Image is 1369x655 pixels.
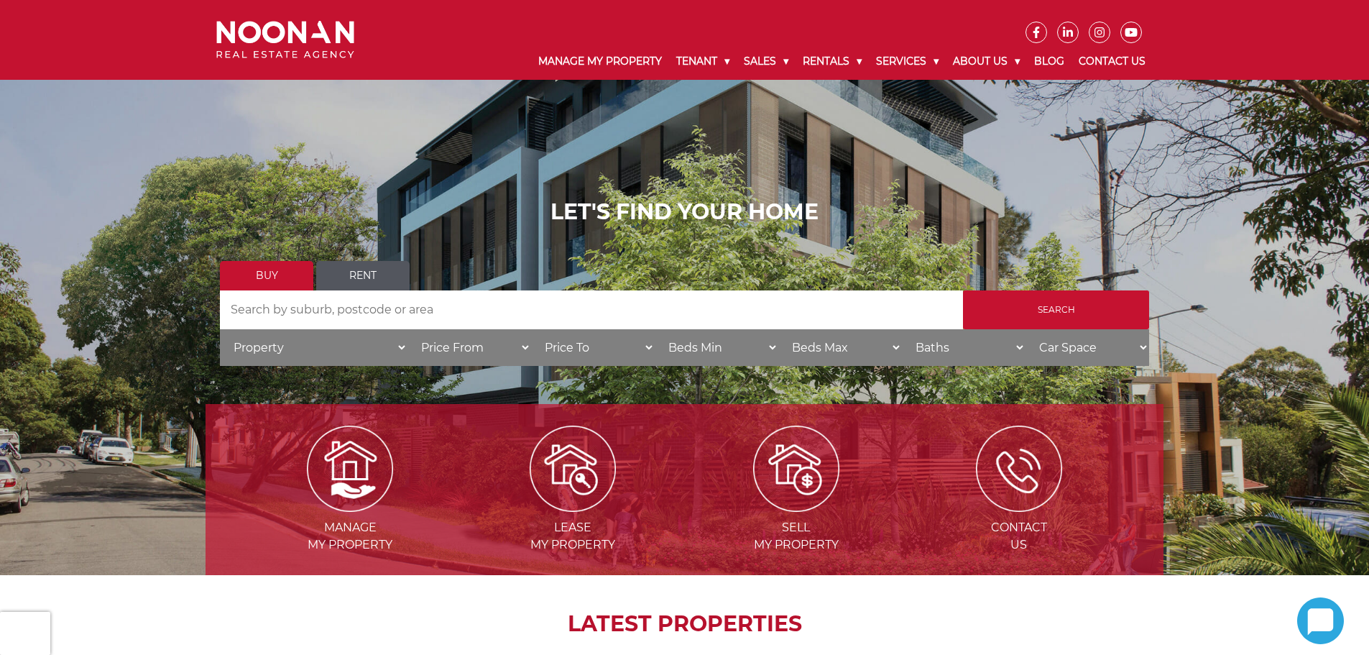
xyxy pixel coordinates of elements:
[240,519,460,554] span: Manage my Property
[307,426,393,512] img: Manage my Property
[531,43,669,80] a: Manage My Property
[737,43,796,80] a: Sales
[869,43,946,80] a: Services
[909,461,1129,551] a: ContactUs
[963,290,1149,329] input: Search
[976,426,1062,512] img: ICONS
[220,290,963,329] input: Search by suburb, postcode or area
[1071,43,1153,80] a: Contact Us
[946,43,1027,80] a: About Us
[240,461,460,551] a: Managemy Property
[1027,43,1071,80] a: Blog
[220,199,1149,225] h1: LET'S FIND YOUR HOME
[463,519,683,554] span: Lease my Property
[669,43,737,80] a: Tenant
[220,261,313,290] a: Buy
[241,611,1128,637] h2: LATEST PROPERTIES
[796,43,869,80] a: Rentals
[463,461,683,551] a: Leasemy Property
[530,426,616,512] img: Lease my property
[753,426,839,512] img: Sell my property
[686,461,906,551] a: Sellmy Property
[316,261,410,290] a: Rent
[216,21,354,59] img: Noonan Real Estate Agency
[686,519,906,554] span: Sell my Property
[909,519,1129,554] span: Contact Us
